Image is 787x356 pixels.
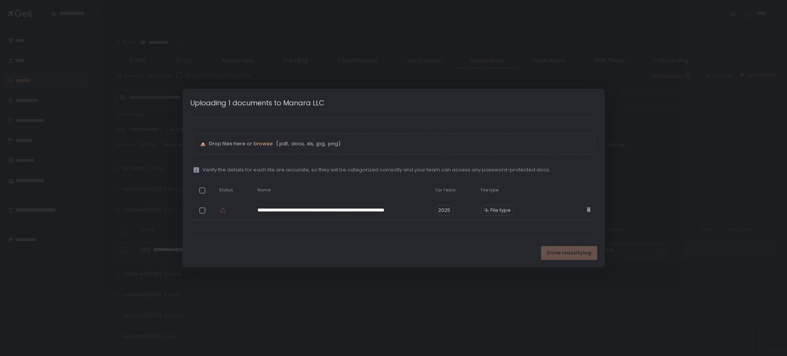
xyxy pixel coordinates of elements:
[274,140,340,147] span: (.pdf, .docx, .xls, .jpg, .png)
[490,207,511,214] span: File type
[435,187,456,193] span: Tax Years
[209,140,588,147] p: Drop files here or
[190,98,324,108] h1: Uploading 1 documents to Manara LLC
[254,140,273,147] button: browse
[257,187,271,193] span: Name
[481,187,498,193] span: File type
[203,166,550,173] span: Verify the details for each file are accurate, so they will be categorized correctly and your tea...
[435,205,454,216] span: 2025
[219,187,233,193] span: Status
